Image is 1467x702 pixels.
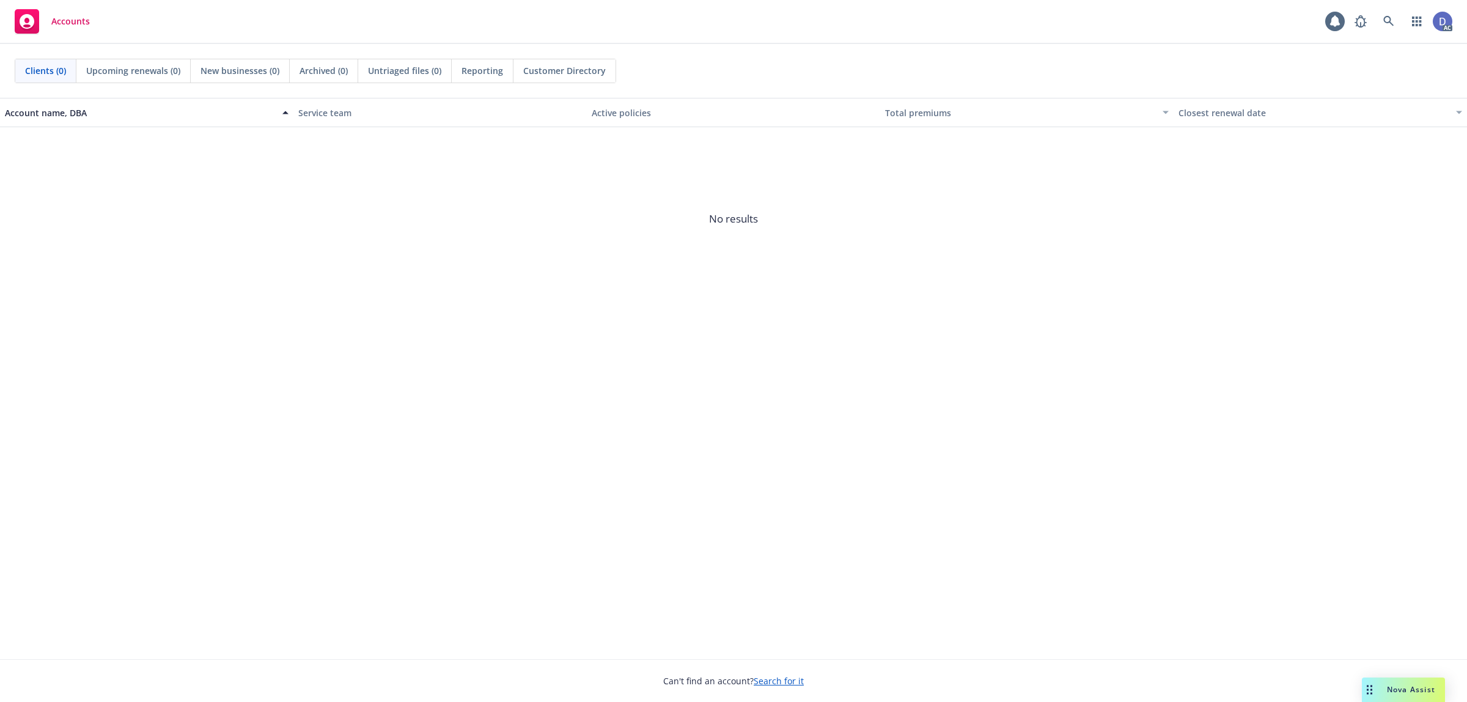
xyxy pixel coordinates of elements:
button: Service team [293,98,587,127]
a: Switch app [1405,9,1429,34]
span: Customer Directory [523,64,606,77]
div: Active policies [592,106,875,119]
div: Account name, DBA [5,106,275,119]
button: Nova Assist [1362,678,1445,702]
span: Archived (0) [300,64,348,77]
span: Untriaged files (0) [368,64,441,77]
span: Clients (0) [25,64,66,77]
button: Active policies [587,98,880,127]
button: Total premiums [880,98,1174,127]
a: Search [1377,9,1401,34]
span: New businesses (0) [200,64,279,77]
div: Total premiums [885,106,1155,119]
img: photo [1433,12,1452,31]
span: Reporting [461,64,503,77]
a: Report a Bug [1348,9,1373,34]
span: Can't find an account? [663,674,804,687]
a: Accounts [10,4,95,39]
button: Closest renewal date [1174,98,1467,127]
div: Closest renewal date [1178,106,1449,119]
a: Search for it [754,675,804,687]
span: Upcoming renewals (0) [86,64,180,77]
div: Service team [298,106,582,119]
span: Nova Assist [1387,684,1435,695]
div: Drag to move [1362,678,1377,702]
span: Accounts [51,17,90,26]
